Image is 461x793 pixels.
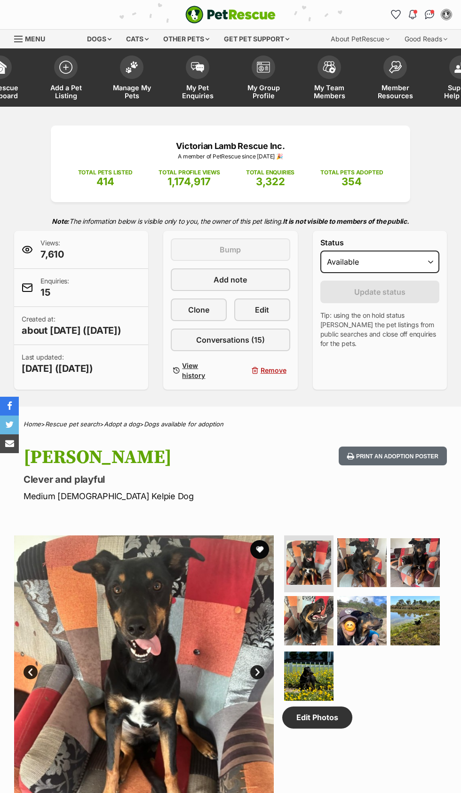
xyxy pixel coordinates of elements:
span: Add a Pet Listing [45,84,87,100]
img: team-members-icon-5396bd8760b3fe7c0b43da4ab00e1e3bb1a5d9ba89233759b79545d2d3fc5d0d.svg [323,61,336,73]
span: 354 [342,175,362,188]
p: TOTAL PROFILE VIEWS [159,168,220,177]
span: Manage My Pets [111,84,153,100]
img: Victorian Lamb Rescue profile pic [442,10,451,19]
span: 3,322 [256,175,285,188]
button: My account [439,7,454,22]
span: 15 [40,286,69,299]
div: Other pets [157,30,216,48]
img: Photo of Simon [284,596,334,645]
a: Next [250,665,264,679]
span: Edit [255,304,269,315]
img: Photo of Simon [284,652,334,701]
a: Prev [24,665,38,679]
img: chat-41dd97257d64d25036548639549fe6c8038ab92f7586957e7f3b1b290dea8141.svg [425,10,435,19]
a: Rescue pet search [45,420,100,428]
span: Remove [261,365,286,375]
p: Views: [40,238,64,261]
img: Photo of Simon [286,541,331,585]
p: TOTAL PETS ADOPTED [320,168,383,177]
img: Photo of Simon [337,596,387,645]
div: Good Reads [398,30,454,48]
strong: It is not visible to members of the public. [283,217,409,225]
a: Manage My Pets [99,51,165,107]
p: TOTAL ENQUIRIES [246,168,294,177]
img: Photo of Simon [337,538,387,588]
p: Medium [DEMOGRAPHIC_DATA] Kelpie Dog [24,490,283,502]
button: Bump [171,238,290,261]
p: TOTAL PETS LISTED [78,168,133,177]
button: favourite [250,540,269,559]
span: My Group Profile [242,84,285,100]
a: Edit Photos [282,707,352,728]
img: pet-enquiries-icon-7e3ad2cf08bfb03b45e93fb7055b45f3efa6380592205ae92323e6603595dc1f.svg [191,62,204,72]
ul: Account quick links [388,7,454,22]
a: My Team Members [296,51,362,107]
span: [DATE] ([DATE]) [22,362,93,375]
a: Home [24,420,41,428]
button: Notifications [405,7,420,22]
a: PetRescue [185,6,276,24]
span: Update status [354,286,405,298]
span: Member Resources [374,84,416,100]
a: Menu [14,30,52,47]
span: Clone [188,304,209,315]
p: Enquiries: [40,276,69,299]
span: My Pet Enquiries [176,84,219,100]
label: Status [320,238,439,247]
a: Adopt a dog [104,420,140,428]
img: group-profile-icon-3fa3cf56718a62981997c0bc7e787c4b2cf8bcc04b72c1350f741eb67cf2f40e.svg [257,62,270,73]
p: Last updated: [22,353,93,375]
a: Add note [171,268,290,291]
div: About PetRescue [324,30,396,48]
h1: [PERSON_NAME] [24,447,283,468]
a: My Group Profile [230,51,296,107]
span: Menu [25,35,45,43]
div: Get pet support [217,30,296,48]
a: Add a Pet Listing [33,51,99,107]
p: A member of PetRescue since [DATE] 🎉 [65,152,396,161]
img: Photo of Simon [390,538,440,588]
a: Clone [171,298,227,321]
div: Cats [119,30,155,48]
img: add-pet-listing-icon-0afa8454b4691262ce3f59096e99ab1cd57d4a30225e0717b998d2c9b9846f56.svg [59,61,72,74]
img: logo-e224e6f780fb5917bec1dbf3a21bbac754714ae5b6737aabdf751b685950b380.svg [185,6,276,24]
a: Conversations [422,7,437,22]
a: Edit [234,298,290,321]
a: Member Resources [362,51,428,107]
a: Conversations (15) [171,329,290,351]
img: notifications-46538b983faf8c2785f20acdc204bb7945ddae34d4c08c2a6579f10ce5e182be.svg [409,10,416,19]
span: View history [182,361,223,380]
span: Add note [214,274,247,285]
img: member-resources-icon-8e73f808a243e03378d46382f2149f9095a855e16c252ad45f914b54edf8863c.svg [389,61,402,73]
button: Update status [320,281,439,303]
a: Favourites [388,7,403,22]
span: Bump [220,244,241,255]
strong: Note: [52,217,69,225]
span: 1,174,917 [167,175,211,188]
button: Remove [234,359,290,382]
button: Print an adoption poster [339,447,447,466]
p: Victorian Lamb Rescue Inc. [65,140,396,152]
div: Dogs [80,30,118,48]
span: Conversations (15) [196,334,265,345]
span: about [DATE] ([DATE]) [22,324,121,337]
a: My Pet Enquiries [165,51,230,107]
img: manage-my-pets-icon-02211641906a0b7f246fdf0571729dbe1e7629f14944591b6c1af311fb30b64b.svg [125,61,138,73]
a: View history [171,359,227,382]
img: Photo of Simon [390,596,440,645]
p: Created at: [22,314,121,337]
p: The information below is visible only to you, the owner of this pet listing. [14,212,447,231]
span: 7,610 [40,248,64,261]
span: My Team Members [308,84,350,100]
span: 414 [96,175,114,188]
p: Clever and playful [24,473,283,486]
p: Tip: using the on hold status [PERSON_NAME] the pet listings from public searches and close off e... [320,311,439,348]
a: Dogs available for adoption [144,420,223,428]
